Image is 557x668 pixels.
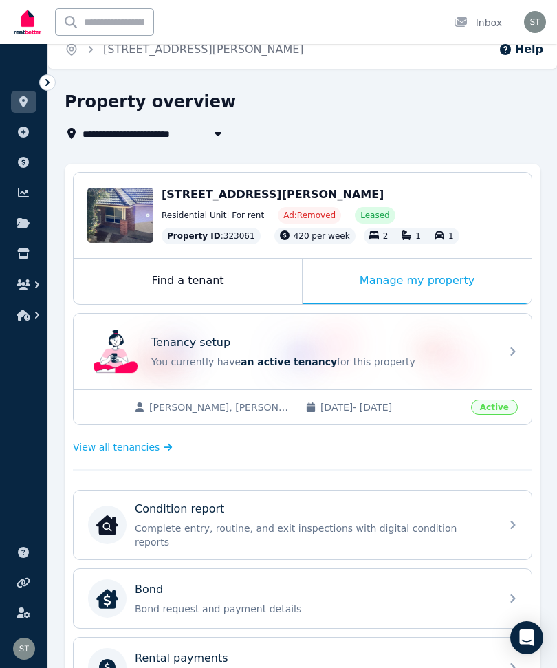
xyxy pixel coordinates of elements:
[415,231,421,241] span: 1
[162,188,384,201] span: [STREET_ADDRESS][PERSON_NAME]
[167,230,221,241] span: Property ID
[135,581,163,598] p: Bond
[454,16,502,30] div: Inbox
[74,569,532,628] a: BondBondBond request and payment details
[135,521,492,549] p: Complete entry, routine, and exit inspections with digital condition reports
[48,30,320,69] nav: Breadcrumb
[135,650,228,667] p: Rental payments
[135,602,492,616] p: Bond request and payment details
[11,5,44,39] img: RentBetter
[162,210,264,221] span: Residential Unit | For rent
[11,76,54,85] span: ORGANISE
[499,41,543,58] button: Help
[448,231,454,241] span: 1
[13,638,35,660] img: Sonia Thomson
[241,356,337,367] span: an active tenancy
[74,314,532,389] a: Tenancy setupTenancy setupYou currently havean active tenancyfor this property
[135,501,224,517] p: Condition report
[510,621,543,654] div: Open Intercom Messenger
[151,355,492,369] p: You currently have for this property
[524,11,546,33] img: Sonia Thomson
[162,228,261,244] div: : 323061
[471,400,518,415] span: Active
[149,400,292,414] span: [PERSON_NAME], [PERSON_NAME]
[94,330,138,374] img: Tenancy setup
[74,491,532,559] a: Condition reportCondition reportComplete entry, routine, and exit inspections with digital condit...
[294,231,350,241] span: 420 per week
[73,440,173,454] a: View all tenancies
[65,91,236,113] h1: Property overview
[151,334,230,351] p: Tenancy setup
[73,440,160,454] span: View all tenancies
[303,259,532,304] div: Manage my property
[283,210,336,221] span: Ad: Removed
[74,259,302,304] div: Find a tenant
[383,231,389,241] span: 2
[96,588,118,610] img: Bond
[360,210,389,221] span: Leased
[103,43,304,56] a: [STREET_ADDRESS][PERSON_NAME]
[320,400,463,414] span: [DATE] - [DATE]
[96,514,118,536] img: Condition report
